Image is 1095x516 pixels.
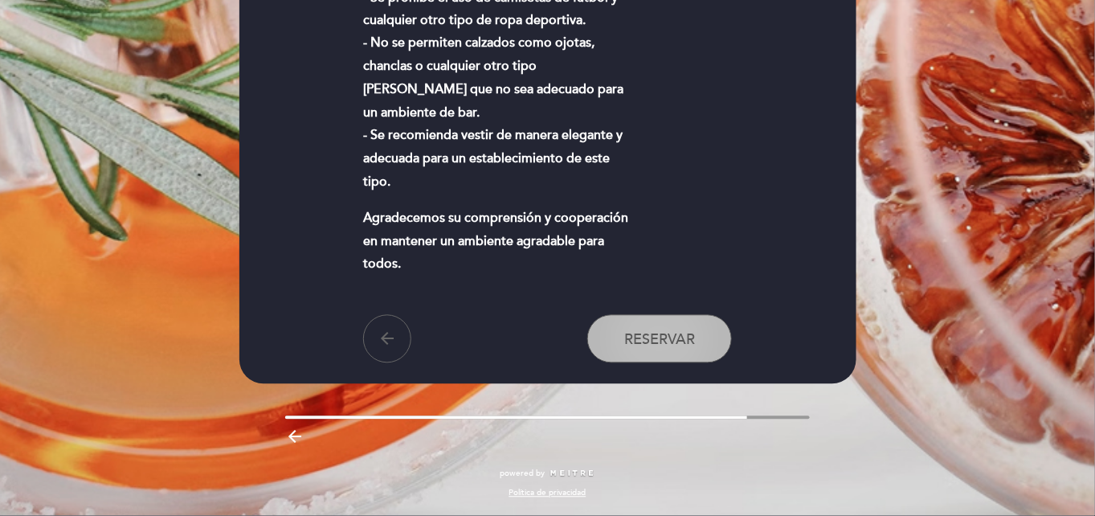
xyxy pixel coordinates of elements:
img: MEITRE [550,470,595,478]
i: arrow_backward [285,428,304,447]
button: arrow_back [363,315,411,363]
button: Reservar [587,315,732,363]
span: Reservar [624,331,695,349]
i: arrow_back [378,330,397,349]
a: powered by [501,469,595,480]
a: Política de privacidad [509,488,586,499]
p: Agradecemos su comprensión y cooperación en mantener un ambiente agradable para todos. [363,207,640,276]
span: powered by [501,469,545,480]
